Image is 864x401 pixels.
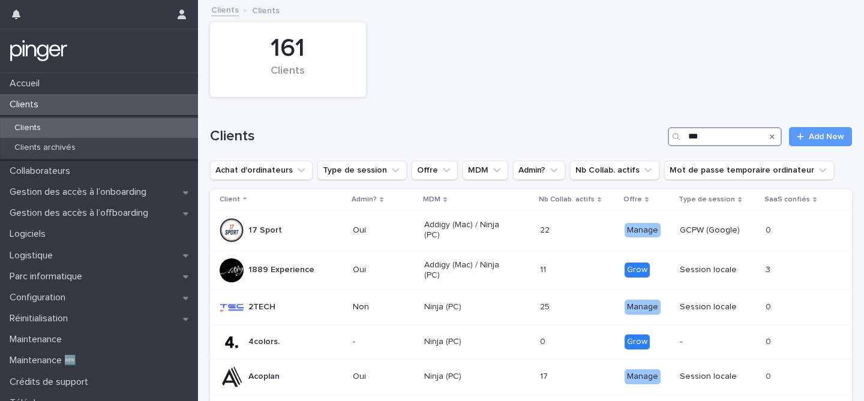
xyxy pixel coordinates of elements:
[353,265,415,275] p: Oui
[353,337,415,347] p: -
[210,161,313,180] button: Achat d'ordinateurs
[668,127,782,146] input: Search
[625,369,661,384] div: Manage
[664,161,834,180] button: Mot de passe temporaire ordinateur
[210,210,852,251] tr: 17 SportOuiAddigy (Mac) / Ninja (PC)2222 ManageGCPW (Google)00
[766,300,773,312] p: 0
[5,165,80,177] p: Collaborateurs
[5,99,48,110] p: Clients
[766,334,773,347] p: 0
[463,161,508,180] button: MDM
[625,263,650,278] div: Grow
[766,369,773,382] p: 0
[424,220,510,240] p: Addigy (Mac) / Ninja (PC)
[540,223,552,236] p: 22
[424,302,510,312] p: Ninja (PC)
[789,127,852,146] a: Add New
[5,271,92,282] p: Parc informatique
[230,34,346,64] div: 161
[252,3,280,16] p: Clients
[210,250,852,290] tr: 1889 ExperienceOuiAddigy (Mac) / Ninja (PC)1111 GrowSession locale33
[230,65,346,90] div: Clients
[210,290,852,325] tr: 2TECHNonNinja (PC)2525 ManageSession locale00
[5,334,71,345] p: Maintenance
[10,39,68,63] img: mTgBEunGTSyRkCgitkcU
[424,260,510,281] p: Addigy (Mac) / Ninja (PC)
[248,337,280,347] p: 4colors.
[353,225,415,236] p: Oui
[248,265,314,275] p: 1889 Experience
[248,302,275,312] p: 2TECH
[220,193,240,206] p: Client
[210,359,852,394] tr: AcoplanOuiNinja (PC)1717 ManageSession locale00
[248,372,280,382] p: Acoplan
[211,2,239,16] a: Clients
[210,128,663,145] h1: Clients
[423,193,440,206] p: MDM
[317,161,407,180] button: Type de session
[424,337,510,347] p: Ninja (PC)
[5,376,98,388] p: Crédits de support
[570,161,659,180] button: Nb Collab. actifs
[623,193,642,206] p: Offre
[680,302,755,312] p: Session locale
[766,223,773,236] p: 0
[540,369,550,382] p: 17
[680,337,755,347] p: -
[540,263,548,275] p: 11
[210,325,852,360] tr: 4colors.-Ninja (PC)00 Grow-00
[248,225,282,236] p: 17 Sport
[5,355,86,366] p: Maintenance 🆕
[680,225,755,236] p: GCPW (Google)
[5,78,49,89] p: Accueil
[766,263,773,275] p: 3
[680,372,755,382] p: Session locale
[625,300,661,315] div: Manage
[412,161,458,180] button: Offre
[679,193,735,206] p: Type de session
[513,161,565,180] button: Admin?
[5,228,55,240] p: Logiciels
[352,193,377,206] p: Admin?
[353,372,415,382] p: Oui
[680,265,755,275] p: Session locale
[625,223,661,238] div: Manage
[424,372,510,382] p: Ninja (PC)
[5,292,75,303] p: Configuration
[5,123,50,133] p: Clients
[5,186,156,198] p: Gestion des accès à l’onboarding
[540,334,548,347] p: 0
[539,193,595,206] p: Nb Collab. actifs
[625,334,650,349] div: Grow
[5,250,62,261] p: Logistique
[809,132,844,141] span: Add New
[540,300,552,312] p: 25
[5,143,85,153] p: Clients archivés
[5,207,158,219] p: Gestion des accès à l’offboarding
[5,313,77,324] p: Réinitialisation
[353,302,415,312] p: Non
[764,193,810,206] p: SaaS confiés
